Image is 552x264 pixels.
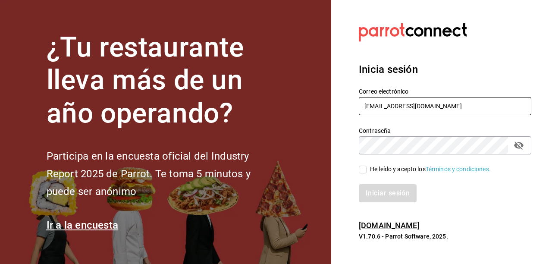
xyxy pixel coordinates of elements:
[359,232,531,241] p: V1.70.6 - Parrot Software, 2025.
[359,127,531,133] label: Contraseña
[511,138,526,153] button: passwordField
[359,221,420,230] a: [DOMAIN_NAME]
[359,97,531,115] input: Ingresa tu correo electrónico
[359,88,531,94] label: Correo electrónico
[47,148,279,200] h2: Participa en la encuesta oficial del Industry Report 2025 de Parrot. Te toma 5 minutos y puede se...
[47,219,119,231] a: Ir a la encuesta
[359,62,531,77] h3: Inicia sesión
[426,166,491,173] a: Términos y condiciones.
[370,165,491,174] div: He leído y acepto los
[47,31,279,130] h1: ¿Tu restaurante lleva más de un año operando?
